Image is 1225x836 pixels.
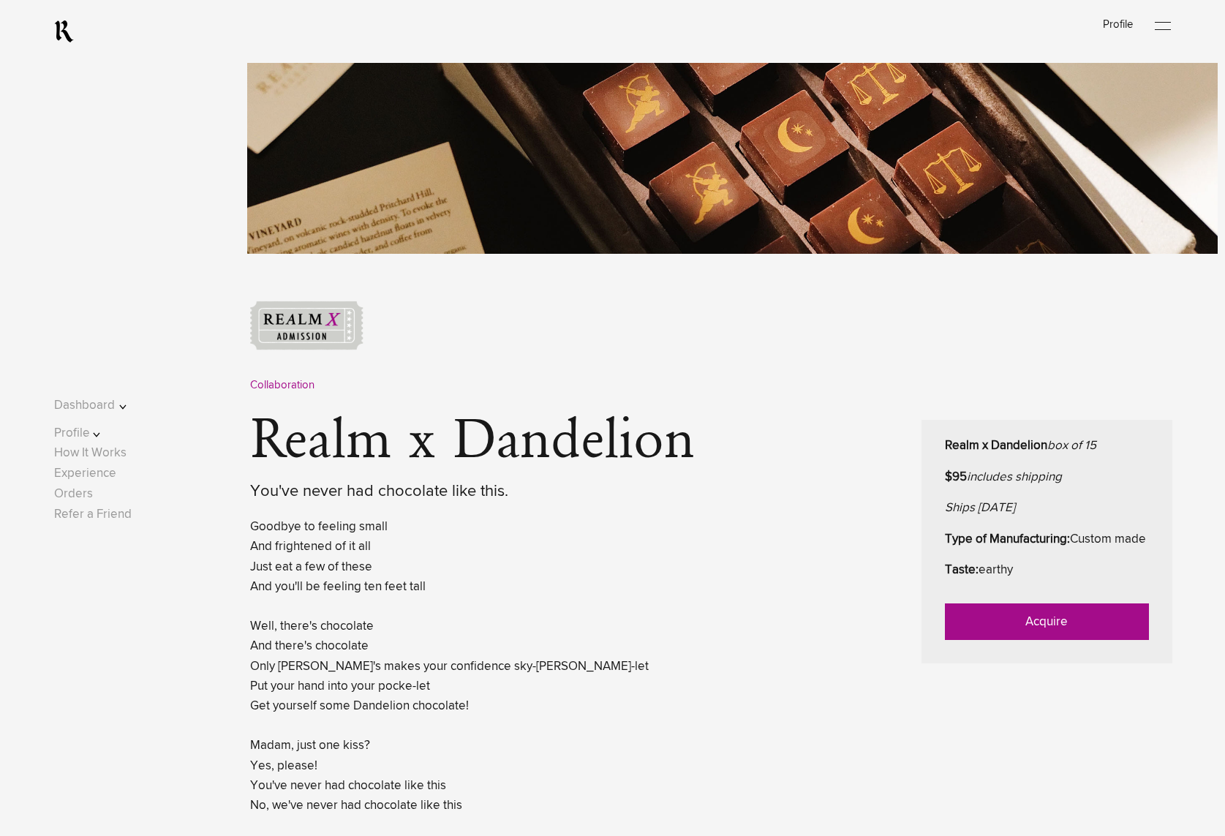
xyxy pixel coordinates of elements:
em: box of 15 [1047,440,1096,452]
em: Ships [DATE] [945,502,1015,514]
a: Refer a Friend [54,508,132,521]
img: ticket-graphic.png [250,301,363,351]
p: earthy [945,561,1149,580]
a: RealmCellars [54,20,74,43]
strong: Realm x Dandelion [945,440,1047,452]
h1: Realm x Dandelion [250,413,921,503]
strong: Type of Manufacturing: [945,533,1070,546]
em: includes shipping [967,471,1062,483]
div: Collaboration [250,377,1172,394]
button: Dashboard [54,396,147,415]
strong: $95 [945,471,967,483]
strong: Taste: [945,564,979,576]
a: Profile [1103,19,1133,30]
a: Orders [54,488,93,500]
a: Experience [54,467,116,480]
a: How It Works [54,447,127,459]
a: Acquire [945,603,1149,640]
button: Profile [54,423,147,443]
div: You've never had chocolate like this. [250,480,878,503]
p: Custom made [945,530,1149,549]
